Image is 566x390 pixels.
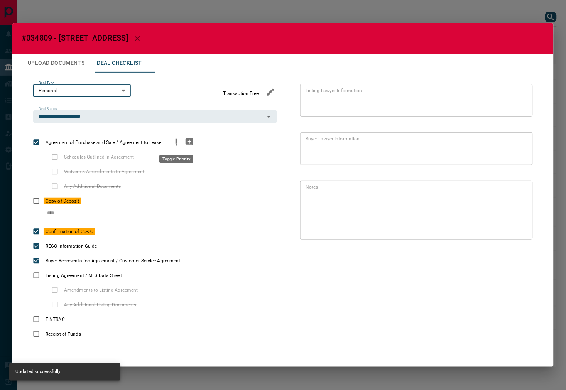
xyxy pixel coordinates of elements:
span: Copy of Deposit [44,198,81,204]
label: Deal Status [39,106,57,111]
button: add note [183,135,196,150]
label: Deal Type [39,81,54,86]
span: FINTRAC [44,316,67,323]
span: Confirmation of Co-Op [44,228,95,235]
span: Amendments to Listing Agreement [62,287,140,294]
span: Receipt of Funds [44,331,83,338]
button: Deal Checklist [91,54,148,73]
div: Personal [33,84,131,97]
span: Any Additional Documents [62,183,123,190]
span: #034809 - [STREET_ADDRESS] [22,33,128,42]
div: Toggle Priority [159,155,193,163]
button: priority [170,135,183,150]
button: edit [264,86,277,99]
span: Schedules Outlined in Agreement [62,154,136,160]
span: Any Additional Listing Documents [62,301,139,308]
button: Upload Documents [22,54,91,73]
span: Agreement of Purchase and Sale / Agreement to Lease [44,139,164,146]
span: Listing Agreement / MLS Data Sheet [44,272,124,279]
span: RECO Information Guide [44,243,99,250]
button: Open [264,111,274,122]
span: Buyer Representation Agreement / Customer Service Agreement [44,257,182,264]
input: checklist input [47,208,261,218]
div: Updated successfully. [15,366,62,378]
textarea: text field [306,136,524,162]
textarea: text field [306,184,524,236]
span: Waivers & Amendments to Agreement [62,168,147,175]
textarea: text field [306,88,524,114]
